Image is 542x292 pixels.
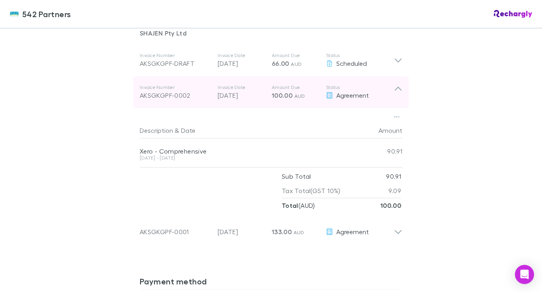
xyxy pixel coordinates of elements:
[355,138,402,164] div: 90.91
[181,122,195,138] button: Date
[282,198,315,213] p: ( AUD )
[218,52,265,59] p: Invoice Date
[10,9,19,19] img: 542 Partners's Logo
[272,91,292,99] span: 100.00
[388,183,401,198] p: 9.09
[282,169,311,183] p: Sub Total
[336,59,367,67] span: Scheduled
[272,52,320,59] p: Amount Due
[140,122,173,138] button: Description
[218,91,265,100] p: [DATE]
[386,169,401,183] p: 90.91
[294,229,304,235] span: AUD
[282,201,298,209] strong: Total
[272,59,289,67] span: 66.00
[291,61,302,67] span: AUD
[140,84,211,91] p: Invoice Number
[515,265,534,284] div: Open Intercom Messenger
[326,52,394,59] p: Status
[218,84,265,91] p: Invoice Date
[272,228,292,236] span: 133.00
[140,156,355,160] div: [DATE] - [DATE]
[133,213,409,245] div: AKSGKGPF-0001[DATE]133.00 AUDAgreement
[140,227,211,237] div: AKSGKGPF-0001
[336,91,369,99] span: Agreement
[282,183,341,198] p: Tax Total (GST 10%)
[326,84,394,91] p: Status
[140,28,402,38] p: SHAJEN Pty Ltd
[494,10,532,18] img: Rechargly Logo
[380,201,401,209] strong: 100.00
[22,8,71,20] span: 542 Partners
[294,93,305,99] span: AUD
[140,52,211,59] p: Invoice Number
[140,122,351,138] div: &
[218,227,265,237] p: [DATE]
[272,84,320,91] p: Amount Due
[218,59,265,68] p: [DATE]
[140,59,211,68] div: AKSGKGPF-DRAFT
[140,91,211,100] div: AKSGKGPF-0002
[133,76,409,108] div: Invoice NumberAKSGKGPF-0002Invoice Date[DATE]Amount Due100.00 AUDStatusAgreement
[336,228,369,235] span: Agreement
[133,44,409,76] div: Invoice NumberAKSGKGPF-DRAFTInvoice Date[DATE]Amount Due66.00 AUDStatusScheduled
[140,276,402,289] h3: Payment method
[140,147,355,155] div: Xero - Comprehensive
